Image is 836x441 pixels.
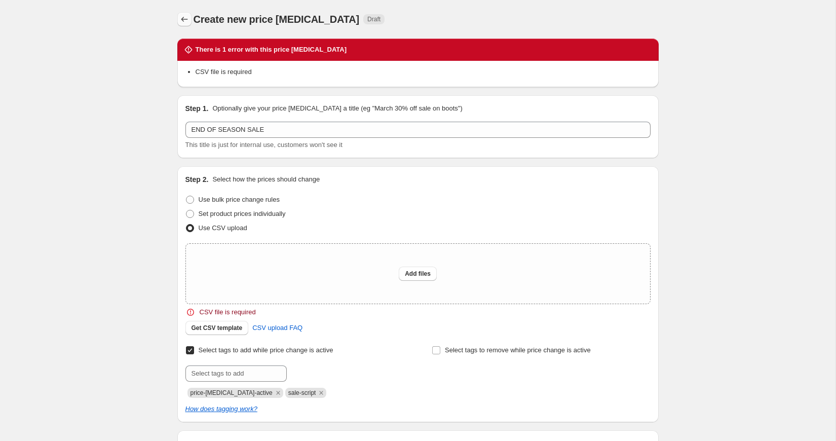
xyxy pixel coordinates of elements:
a: How does tagging work? [185,405,257,413]
span: Get CSV template [192,324,243,332]
h2: There is 1 error with this price [MEDICAL_DATA] [196,45,347,55]
span: price-change-job-active [191,389,273,396]
span: Add files [405,270,431,278]
span: Draft [367,15,381,23]
input: 30% off holiday sale [185,122,651,138]
p: Select how the prices should change [212,174,320,185]
a: CSV upload FAQ [246,320,309,336]
span: This title is just for internal use, customers won't see it [185,141,343,149]
span: Create new price [MEDICAL_DATA] [194,14,360,25]
input: Select tags to add [185,365,287,382]
span: sale-script [288,389,316,396]
span: Select tags to remove while price change is active [445,346,591,354]
h2: Step 1. [185,103,209,114]
button: Remove sale-script [317,388,326,397]
span: CSV file is required [200,307,256,317]
button: Price change jobs [177,12,192,26]
h2: Step 2. [185,174,209,185]
span: CSV upload FAQ [252,323,302,333]
button: Add files [399,267,437,281]
button: Remove price-change-job-active [274,388,283,397]
span: Use bulk price change rules [199,196,280,203]
button: Get CSV template [185,321,249,335]
li: CSV file is required [196,67,651,77]
span: Select tags to add while price change is active [199,346,333,354]
span: Set product prices individually [199,210,286,217]
p: Optionally give your price [MEDICAL_DATA] a title (eg "March 30% off sale on boots") [212,103,462,114]
span: Use CSV upload [199,224,247,232]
